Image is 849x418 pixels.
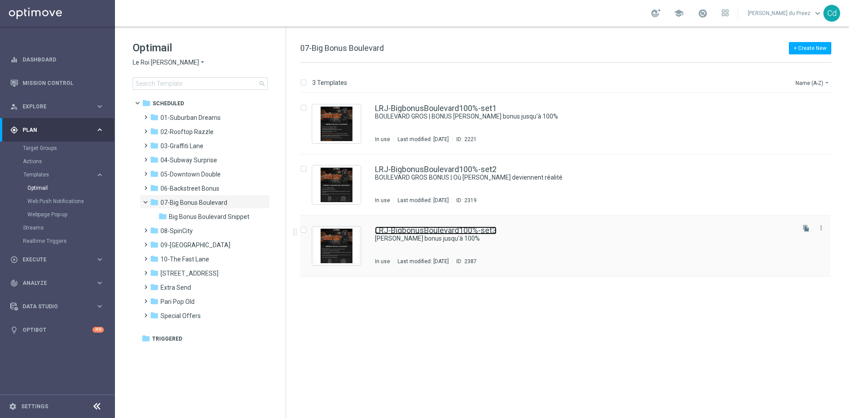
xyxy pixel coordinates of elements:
[291,154,847,215] div: Press SPACE to select this row.
[10,127,104,134] button: gps_fixed Plan keyboard_arrow_right
[161,199,227,207] span: 07-Big Bonus Boulevard
[141,334,150,343] i: folder
[817,222,826,233] button: more_vert
[747,7,823,20] a: [PERSON_NAME] du Preezkeyboard_arrow_down
[23,171,104,178] button: Templates keyboard_arrow_right
[464,197,477,204] div: 2319
[789,42,831,54] button: + Create New
[314,107,359,141] img: 2221.jpeg
[300,43,384,53] span: 07-Big Bonus Boulevard
[150,283,159,291] i: folder
[10,318,104,341] div: Optibot
[161,298,195,306] span: Pari Pop Old
[312,79,347,87] p: 3 Templates
[169,213,249,221] span: Big Bonus Boulevard Snippet
[150,127,159,136] i: folder
[23,234,114,248] div: Realtime Triggers
[96,102,104,111] i: keyboard_arrow_right
[375,112,793,121] div: BOULEVARD GROS | BONUS De gros bonus jusqu'à 100%
[23,104,96,109] span: Explore
[10,326,104,334] button: lightbulb Optibot +10
[161,269,218,277] span: 11-The 31st Avenue
[152,335,182,343] span: Triggered
[23,238,92,245] a: Realtime Triggers
[23,172,96,177] div: Templates
[133,41,268,55] h1: Optimail
[161,128,214,136] span: 02-Rooftop Razzle
[150,113,159,122] i: folder
[27,211,92,218] a: Webpage Pop-up
[375,104,497,112] a: LRJ-BigbonusBoulevard100%-set1
[10,280,104,287] button: track_changes Analyze keyboard_arrow_right
[153,100,184,107] span: Scheduled
[27,208,114,221] div: Webpage Pop-up
[375,173,793,182] div: BOULEVARD GROS BONUS | Où les rêves deviennent réalité
[464,258,477,265] div: 2387
[27,184,92,192] a: Optimail
[23,127,96,133] span: Plan
[161,184,219,192] span: 06-Backstreet Bonus
[452,258,477,265] div: ID:
[161,284,191,291] span: Extra Send
[27,181,114,195] div: Optimail
[394,197,452,204] div: Last modified: [DATE]
[27,198,92,205] a: Web Push Notifications
[795,77,831,88] button: Name (A-Z)arrow_drop_down
[23,155,114,168] div: Actions
[10,48,104,71] div: Dashboard
[10,56,104,63] button: equalizer Dashboard
[150,297,159,306] i: folder
[23,71,104,95] a: Mission Control
[142,99,151,107] i: folder
[150,226,159,235] i: folder
[10,71,104,95] div: Mission Control
[23,172,87,177] span: Templates
[133,58,199,67] span: Le Roi [PERSON_NAME]
[813,8,822,18] span: keyboard_arrow_down
[96,126,104,134] i: keyboard_arrow_right
[10,80,104,87] button: Mission Control
[23,304,96,309] span: Data Studio
[823,5,840,22] div: Cd
[150,311,159,320] i: folder
[818,224,825,231] i: more_vert
[161,255,209,263] span: 10-The Fast Lane
[10,103,18,111] i: person_search
[10,256,104,263] button: play_circle_outline Execute keyboard_arrow_right
[199,58,206,67] i: arrow_drop_down
[800,222,812,234] button: file_copy
[150,184,159,192] i: folder
[150,240,159,249] i: folder
[375,197,390,204] div: In use
[161,142,203,150] span: 03-Graffiti Lane
[161,156,217,164] span: 04-Subway Surprise
[10,303,104,310] button: Data Studio keyboard_arrow_right
[23,142,114,155] div: Target Groups
[23,145,92,152] a: Target Groups
[27,195,114,208] div: Web Push Notifications
[158,212,167,221] i: folder
[10,103,104,110] button: person_search Explore keyboard_arrow_right
[23,318,92,341] a: Optibot
[96,279,104,287] i: keyboard_arrow_right
[23,48,104,71] a: Dashboard
[10,279,96,287] div: Analyze
[10,256,96,264] div: Execute
[259,80,266,87] span: search
[394,136,452,143] div: Last modified: [DATE]
[375,258,390,265] div: In use
[291,215,847,276] div: Press SPACE to select this row.
[161,241,230,249] span: 09-Four Way Crossing
[150,198,159,207] i: folder
[23,257,96,262] span: Execute
[23,224,92,231] a: Streams
[823,79,830,86] i: arrow_drop_down
[375,234,793,243] div: De gros bonus jusqu'à 100%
